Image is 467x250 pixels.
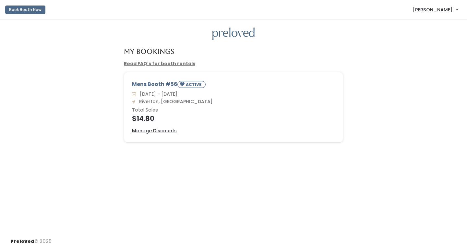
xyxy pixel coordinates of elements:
[124,60,195,67] a: Read FAQ's for booth rentals
[10,238,34,244] span: Preloved
[132,108,335,113] h6: Total Sales
[413,6,452,13] span: [PERSON_NAME]
[132,80,335,90] div: Mens Booth #56
[5,3,45,17] a: Book Booth Now
[137,98,213,105] span: Riverton, [GEOGRAPHIC_DATA]
[10,233,52,245] div: © 2025
[5,6,45,14] button: Book Booth Now
[137,91,177,97] span: [DATE] - [DATE]
[132,115,335,122] h4: $14.80
[212,28,255,40] img: preloved logo
[124,48,174,55] h4: My Bookings
[132,127,177,134] a: Manage Discounts
[186,82,203,87] small: ACTIVE
[406,3,464,17] a: [PERSON_NAME]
